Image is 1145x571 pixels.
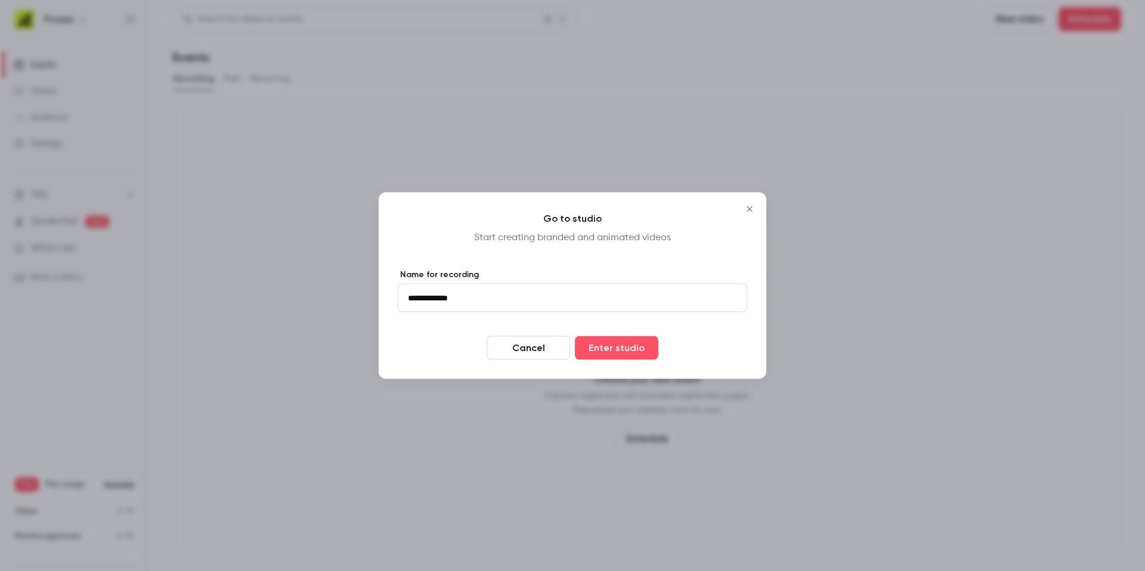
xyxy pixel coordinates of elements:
button: Close [738,197,762,221]
button: Enter studio [575,336,658,360]
h4: Go to studio [398,212,747,226]
label: Name for recording [398,269,747,281]
button: Cancel [487,336,570,360]
p: Start creating branded and animated videos [398,231,747,245]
